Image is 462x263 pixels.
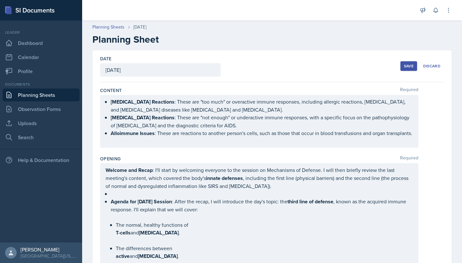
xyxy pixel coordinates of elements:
[287,198,333,205] strong: third line of defense
[116,221,413,229] p: The normal, healthy functions of
[111,198,413,213] p: : After the recap, I will introduce the day's topic: the , known as the acquired immune response....
[404,64,414,69] div: Save
[116,244,413,252] p: The differences between
[3,131,80,144] a: Search
[106,166,413,190] p: : I'll start by welcoming everyone to the session on Mechanisms of Defense. I will then briefly r...
[3,65,80,78] a: Profile
[3,51,80,64] a: Calendar
[206,174,243,182] strong: innate defenses
[111,198,172,205] strong: Agenda for [DATE] Session
[423,64,441,69] div: Discard
[3,117,80,130] a: Uploads
[116,252,130,260] strong: active
[400,87,418,94] span: Required
[116,229,413,237] p: and .
[100,87,122,94] label: Content
[3,154,80,166] div: Help & Documentation
[116,229,131,236] strong: T-cells
[3,37,80,49] a: Dashboard
[3,89,80,101] a: Planning Sheets
[3,81,80,87] div: Documents
[111,130,155,137] strong: Alloimmune Issues
[100,156,121,162] label: Opening
[106,166,153,174] strong: Welcome and Recap
[116,252,413,260] p: and .
[3,30,80,35] div: Leader
[420,61,444,71] button: Discard
[111,98,413,114] p: : These are "too much" or overactive immune responses, including allergic reactions, [MEDICAL_DAT...
[139,229,179,236] strong: [MEDICAL_DATA]
[3,103,80,115] a: Observation Forms
[400,156,418,162] span: Required
[21,246,77,253] div: [PERSON_NAME]
[111,98,175,106] strong: [MEDICAL_DATA] Reactions
[133,24,146,30] div: [DATE]
[21,253,77,259] div: [GEOGRAPHIC_DATA][US_STATE]
[92,24,124,30] a: Planning Sheets
[111,114,413,129] p: : These are "not enough" or underactive immune responses, with a specific focus on the pathophysi...
[111,114,175,121] strong: [MEDICAL_DATA] Reactions
[92,34,452,45] h2: Planning Sheet
[111,129,413,137] p: : These are reactions to another person's cells, such as those that occur in blood transfusions a...
[400,61,417,71] button: Save
[100,55,111,62] label: Date
[138,252,178,260] strong: [MEDICAL_DATA]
